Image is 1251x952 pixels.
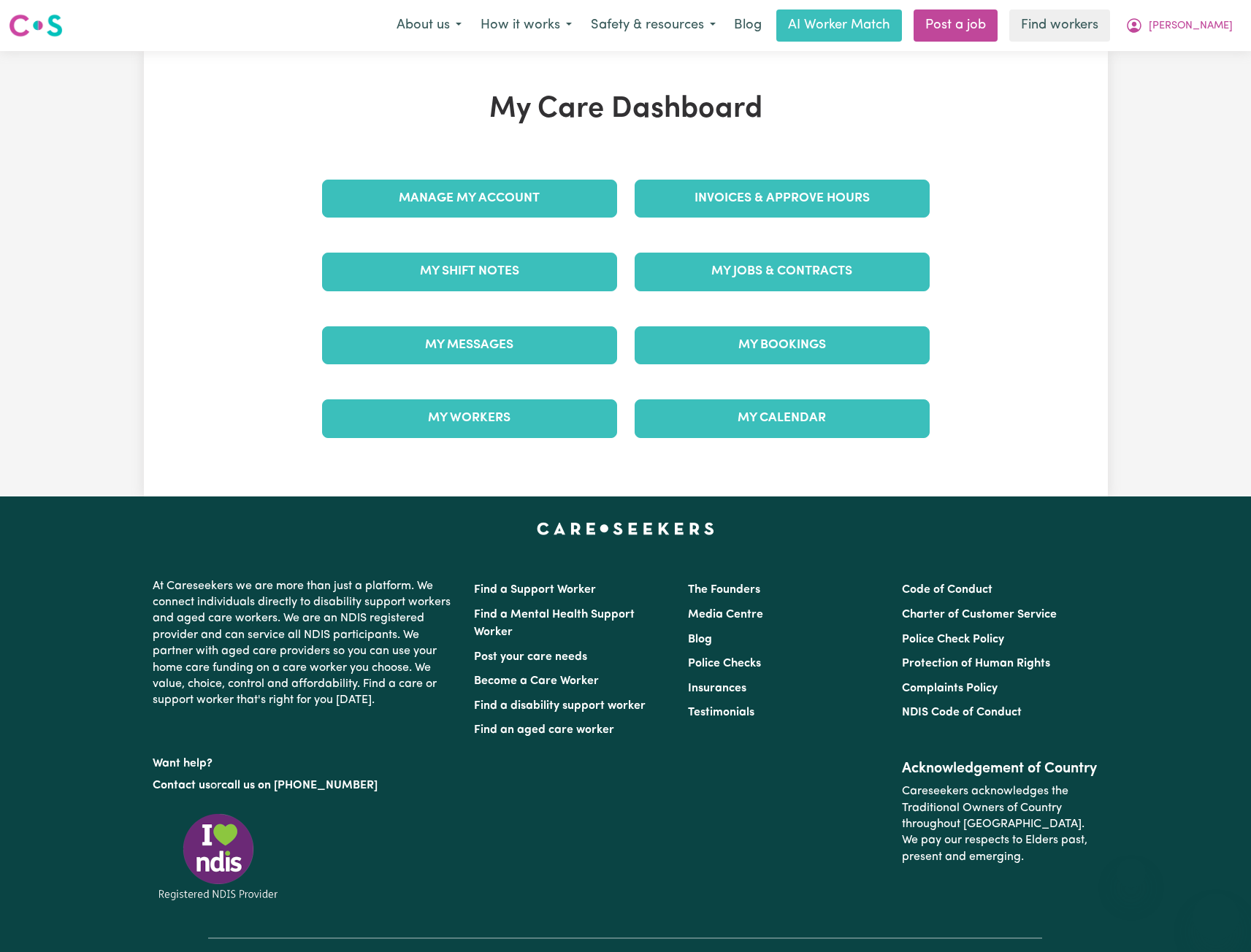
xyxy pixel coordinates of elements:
[1149,18,1233,34] span: [PERSON_NAME]
[313,92,938,127] h1: My Care Dashboard
[1116,10,1242,41] button: My Account
[902,707,1022,718] a: NDIS Code of Conduct
[322,253,617,291] a: My Shift Notes
[1117,859,1146,888] iframe: Close message
[581,10,725,41] button: Safety & resources
[537,523,714,534] a: Careseekers home page
[387,10,471,41] button: About us
[474,584,596,596] a: Find a Support Worker
[9,9,63,42] a: Careseekers logo
[474,724,614,736] a: Find an aged care worker
[688,683,746,694] a: Insurances
[902,778,1098,871] p: Careseekers acknowledges the Traditional Owners of Country throughout [GEOGRAPHIC_DATA]. We pay o...
[902,683,998,694] a: Complaints Policy
[471,10,581,41] button: How it works
[322,326,617,364] a: My Messages
[474,700,646,712] a: Find a disability support worker
[902,760,1098,778] h2: Acknowledgement of Country
[902,658,1050,669] a: Protection of Human Rights
[688,609,763,621] a: Media Centre
[153,811,284,902] img: Registered NDIS provider
[9,12,63,39] img: Careseekers logo
[688,707,754,718] a: Testimonials
[635,399,930,437] a: My Calendar
[153,750,456,772] p: Want help?
[902,634,1004,645] a: Police Check Policy
[635,326,930,364] a: My Bookings
[635,253,930,291] a: My Jobs & Contracts
[153,780,210,791] a: Contact us
[474,609,635,638] a: Find a Mental Health Support Worker
[322,399,617,437] a: My Workers
[1009,9,1110,42] a: Find workers
[1193,894,1239,940] iframe: Button to launch messaging window
[902,584,992,596] a: Code of Conduct
[902,609,1057,621] a: Charter of Customer Service
[688,584,760,596] a: The Founders
[153,772,456,799] p: or
[776,9,902,42] a: AI Worker Match
[914,9,998,42] a: Post a job
[688,658,761,669] a: Police Checks
[474,675,599,687] a: Become a Care Worker
[635,180,930,218] a: Invoices & Approve Hours
[688,634,712,645] a: Blog
[221,780,378,791] a: call us on [PHONE_NUMBER]
[725,9,770,42] a: Blog
[322,180,617,218] a: Manage My Account
[474,651,587,663] a: Post your care needs
[153,572,456,715] p: At Careseekers we are more than just a platform. We connect individuals directly to disability su...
